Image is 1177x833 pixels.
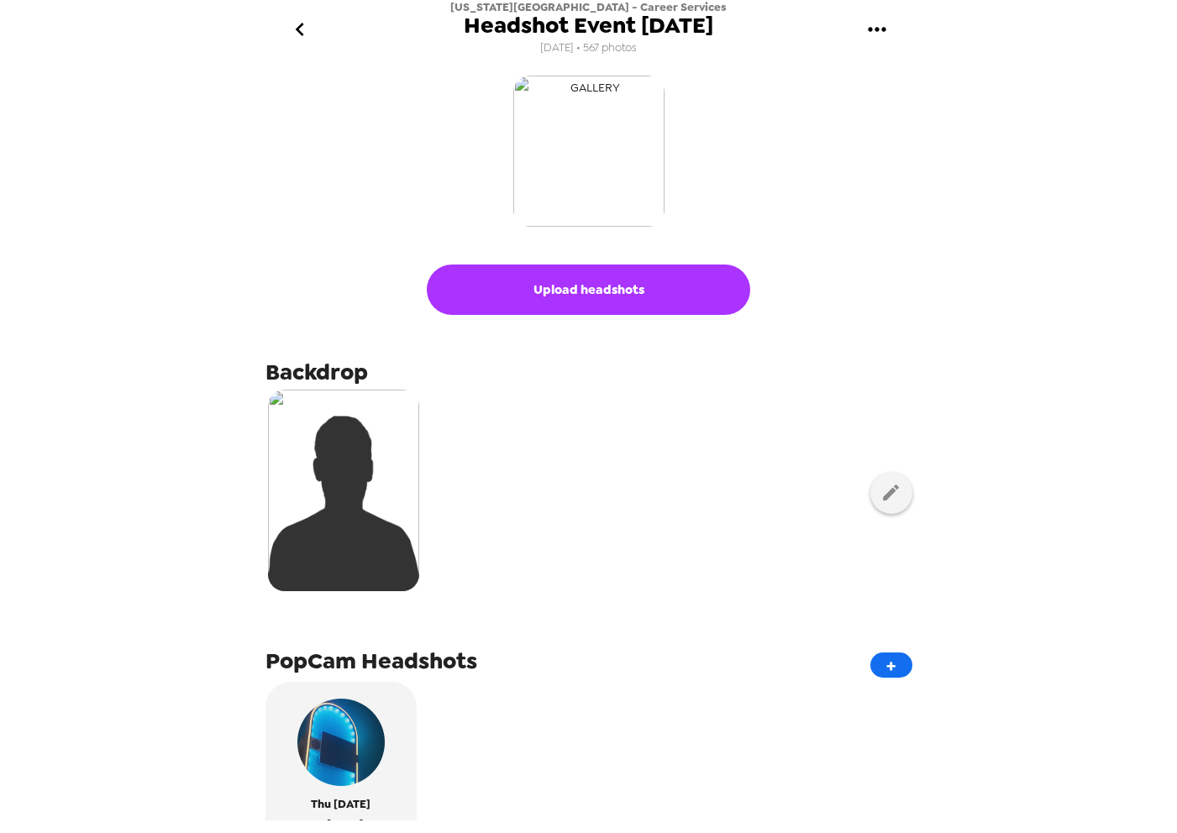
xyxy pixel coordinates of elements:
[427,265,750,315] button: Upload headshots
[273,3,328,57] button: go back
[513,76,665,227] img: gallery
[540,37,637,60] span: [DATE] • 567 photos
[870,652,912,678] button: +
[265,646,477,676] span: PopCam Headshots
[850,3,905,57] button: gallery menu
[268,390,419,591] img: silhouette
[311,794,370,814] span: Thu [DATE]
[297,699,385,786] img: popcam example
[265,357,368,387] span: Backdrop
[464,14,713,37] span: Headshot Event [DATE]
